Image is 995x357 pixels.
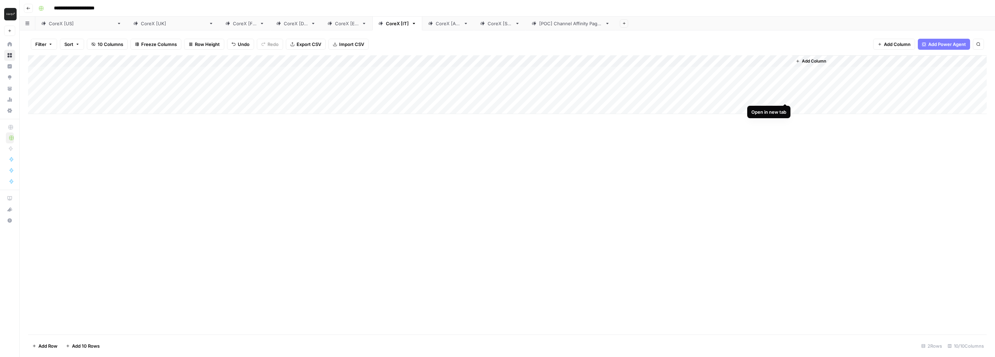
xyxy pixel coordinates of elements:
[28,340,62,351] button: Add Row
[227,39,254,50] button: Undo
[436,20,461,27] div: CoreX [AU]
[268,41,279,48] span: Redo
[919,340,945,351] div: 2 Rows
[4,105,15,116] a: Settings
[60,39,84,50] button: Sort
[4,8,17,20] img: Klaviyo Logo
[184,39,224,50] button: Row Height
[35,41,46,48] span: Filter
[945,340,987,351] div: 10/10 Columns
[49,20,114,27] div: CoreX [[GEOGRAPHIC_DATA]]
[322,17,372,30] a: CoreX [ES]
[219,17,270,30] a: CoreX [FR]
[38,342,57,349] span: Add Row
[918,39,970,50] button: Add Power Agent
[339,41,364,48] span: Import CSV
[195,41,220,48] span: Row Height
[793,57,829,66] button: Add Column
[335,20,359,27] div: CoreX [ES]
[31,39,57,50] button: Filter
[884,41,911,48] span: Add Column
[127,17,219,30] a: CoreX [[GEOGRAPHIC_DATA]]
[4,61,15,72] a: Insights
[928,41,966,48] span: Add Power Agent
[4,50,15,61] a: Browse
[72,342,100,349] span: Add 10 Rows
[284,20,308,27] div: CoreX [DE]
[130,39,181,50] button: Freeze Columns
[751,109,786,115] div: Open in new tab
[4,204,15,215] button: What's new?
[873,39,915,50] button: Add Column
[386,20,409,27] div: CoreX [IT]
[488,20,512,27] div: CoreX [SG]
[64,41,73,48] span: Sort
[257,39,283,50] button: Redo
[87,39,128,50] button: 10 Columns
[802,58,826,64] span: Add Column
[4,83,15,94] a: Your Data
[286,39,326,50] button: Export CSV
[422,17,474,30] a: CoreX [AU]
[141,20,206,27] div: CoreX [[GEOGRAPHIC_DATA]]
[98,41,123,48] span: 10 Columns
[238,41,250,48] span: Undo
[141,41,177,48] span: Freeze Columns
[4,39,15,50] a: Home
[270,17,322,30] a: CoreX [DE]
[233,20,257,27] div: CoreX [FR]
[539,20,602,27] div: [POC] Channel Affinity Pages
[4,6,15,23] button: Workspace: Klaviyo
[4,193,15,204] a: AirOps Academy
[474,17,526,30] a: CoreX [SG]
[4,94,15,105] a: Usage
[297,41,321,48] span: Export CSV
[328,39,369,50] button: Import CSV
[372,17,422,30] a: CoreX [IT]
[35,17,127,30] a: CoreX [[GEOGRAPHIC_DATA]]
[526,17,616,30] a: [POC] Channel Affinity Pages
[62,340,104,351] button: Add 10 Rows
[4,215,15,226] button: Help + Support
[4,72,15,83] a: Opportunities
